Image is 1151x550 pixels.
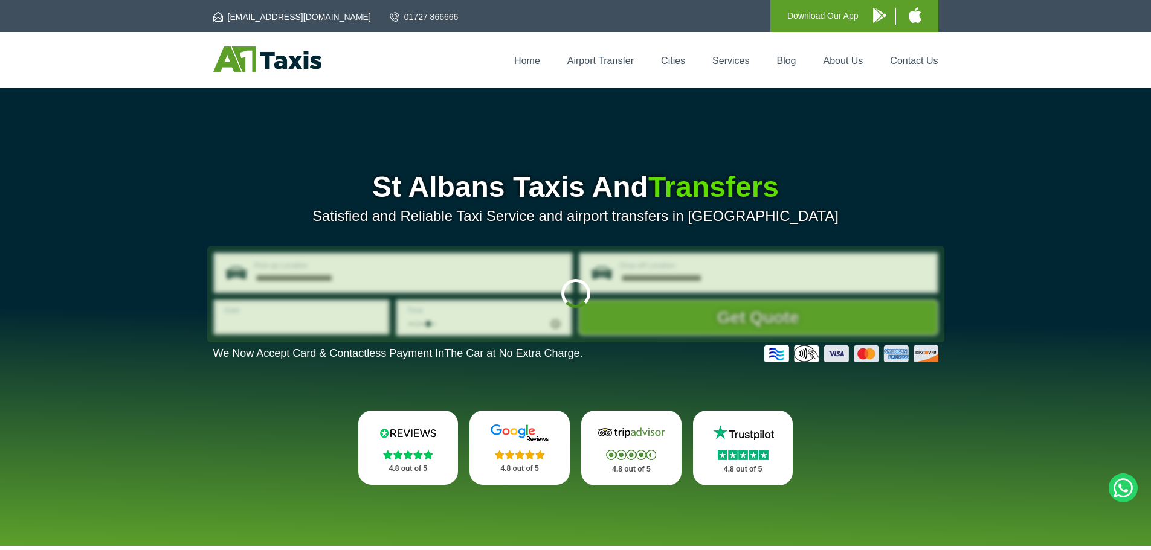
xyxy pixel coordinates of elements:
[873,8,886,23] img: A1 Taxis Android App
[706,462,780,477] p: 4.8 out of 5
[661,56,685,66] a: Cities
[693,411,793,485] a: Trustpilot Stars 4.8 out of 5
[606,450,656,460] img: Stars
[469,411,570,485] a: Google Stars 4.8 out of 5
[372,461,445,476] p: 4.8 out of 5
[890,56,938,66] a: Contact Us
[383,450,433,459] img: Stars
[495,450,545,459] img: Stars
[358,411,459,485] a: Reviews.io Stars 4.8 out of 5
[483,424,556,442] img: Google
[718,450,769,460] img: Stars
[390,11,459,23] a: 01727 866666
[595,424,668,442] img: Tripadvisor
[648,171,779,203] span: Transfers
[787,8,859,24] p: Download Our App
[764,345,938,362] img: Credit And Debit Cards
[213,11,371,23] a: [EMAIL_ADDRESS][DOMAIN_NAME]
[213,347,583,360] p: We Now Accept Card & Contactless Payment In
[444,347,582,359] span: The Car at No Extra Charge.
[372,424,444,442] img: Reviews.io
[213,46,321,72] img: A1 Taxis St Albans LTD
[712,56,749,66] a: Services
[213,173,938,202] h1: St Albans Taxis And
[567,56,634,66] a: Airport Transfer
[213,208,938,225] p: Satisfied and Reliable Taxi Service and airport transfers in [GEOGRAPHIC_DATA]
[776,56,796,66] a: Blog
[581,411,682,485] a: Tripadvisor Stars 4.8 out of 5
[483,461,556,476] p: 4.8 out of 5
[824,56,863,66] a: About Us
[595,462,668,477] p: 4.8 out of 5
[514,56,540,66] a: Home
[707,424,779,442] img: Trustpilot
[909,7,921,23] img: A1 Taxis iPhone App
